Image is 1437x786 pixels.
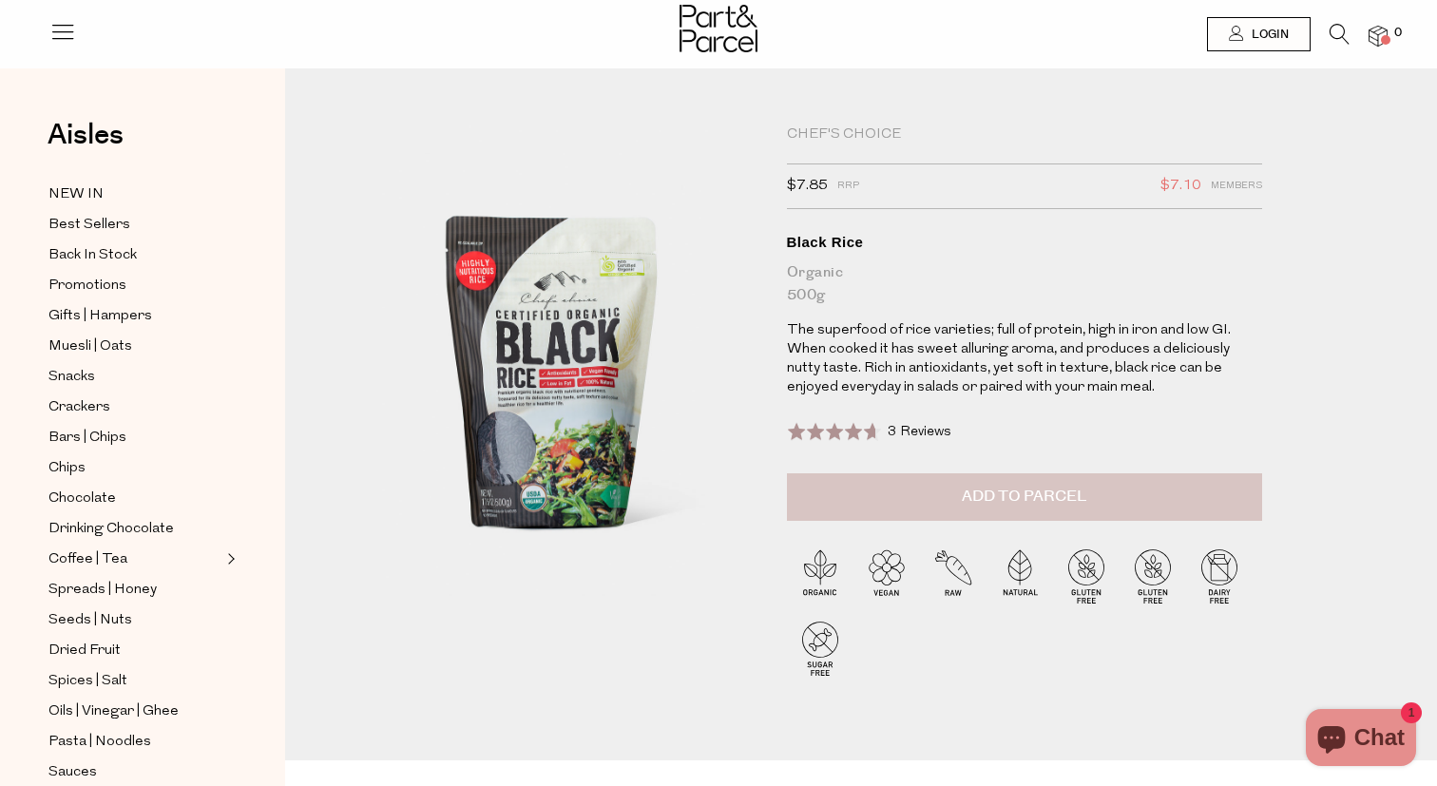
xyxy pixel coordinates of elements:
img: P_P-ICONS-Live_Bec_V11_Sugar_Free.svg [787,615,853,681]
a: Chocolate [48,487,221,510]
button: Expand/Collapse Coffee | Tea [222,547,236,570]
img: P_P-ICONS-Live_Bec_V11_Gluten_Free.svg [1053,543,1120,609]
img: P_P-ICONS-Live_Bec_V11_Organic.svg [787,543,853,609]
span: 0 [1389,25,1407,42]
a: Dried Fruit [48,639,221,662]
span: Pasta | Noodles [48,731,151,754]
div: Organic 500g [787,261,1262,307]
span: Drinking Chocolate [48,518,174,541]
span: Muesli | Oats [48,335,132,358]
a: Login [1207,17,1311,51]
a: Back In Stock [48,243,221,267]
button: Add to Parcel [787,473,1262,521]
a: Drinking Chocolate [48,517,221,541]
a: Sauces [48,760,221,784]
span: Coffee | Tea [48,548,127,571]
img: P_P-ICONS-Live_Bec_V11_Vegan.svg [853,543,920,609]
a: NEW IN [48,182,221,206]
span: Spices | Salt [48,670,127,693]
span: Chips [48,457,86,480]
span: 3 Reviews [888,425,951,439]
span: NEW IN [48,183,104,206]
a: Snacks [48,365,221,389]
img: Black Rice [342,125,758,617]
a: Chips [48,456,221,480]
a: Coffee | Tea [48,547,221,571]
span: Spreads | Honey [48,579,157,602]
inbox-online-store-chat: Shopify online store chat [1300,709,1422,771]
a: Crackers [48,395,221,419]
span: Chocolate [48,488,116,510]
a: Spreads | Honey [48,578,221,602]
a: 0 [1369,26,1388,46]
span: Gifts | Hampers [48,305,152,328]
span: Seeds | Nuts [48,609,132,632]
img: Part&Parcel [680,5,757,52]
img: P_P-ICONS-Live_Bec_V11_Raw.svg [920,543,987,609]
span: Promotions [48,275,126,297]
span: Crackers [48,396,110,419]
span: $7.10 [1160,174,1201,199]
a: Spices | Salt [48,669,221,693]
span: Bars | Chips [48,427,126,450]
span: Login [1247,27,1289,43]
a: Gifts | Hampers [48,304,221,328]
span: Back In Stock [48,244,137,267]
a: Aisles [48,121,124,168]
span: $7.85 [787,174,828,199]
a: Promotions [48,274,221,297]
a: Bars | Chips [48,426,221,450]
img: P_P-ICONS-Live_Bec_V11_Dairy_Free.svg [1186,543,1253,609]
span: Snacks [48,366,95,389]
a: Best Sellers [48,213,221,237]
span: Members [1211,174,1262,199]
a: Oils | Vinegar | Ghee [48,700,221,723]
a: Seeds | Nuts [48,608,221,632]
span: Aisles [48,114,124,156]
div: Chef's Choice [787,125,1262,144]
a: Pasta | Noodles [48,730,221,754]
span: Oils | Vinegar | Ghee [48,700,179,723]
p: The superfood of rice varieties; full of protein, high in iron and low GI. When cooked it has swe... [787,321,1262,397]
span: Add to Parcel [962,486,1086,508]
span: Best Sellers [48,214,130,237]
span: Sauces [48,761,97,784]
span: Dried Fruit [48,640,121,662]
div: Black Rice [787,233,1262,252]
a: Muesli | Oats [48,335,221,358]
span: RRP [837,174,859,199]
img: P_P-ICONS-Live_Bec_V11_Gluten_Free.svg [1120,543,1186,609]
img: P_P-ICONS-Live_Bec_V11_Natural.svg [987,543,1053,609]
